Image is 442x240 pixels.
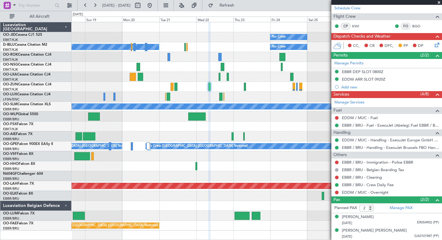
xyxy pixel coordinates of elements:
a: EBBR / BRU - Cleaning [342,175,382,180]
a: OO-ZUNCessna Citation CJ4 [3,83,51,86]
div: EDDM ARR SLOT 0920Z [342,77,385,82]
a: Manage Services [334,100,364,106]
a: OO-LUMFalcon 7X [3,212,35,215]
span: Others [333,152,347,158]
label: Planned PAX [334,205,357,211]
a: OO-ELKFalcon 8X [3,192,33,195]
div: CP [341,23,351,29]
a: EBKT/KJK [3,38,18,42]
span: OO-LAH [3,182,17,186]
span: OO-LXA [3,73,17,76]
span: Services [333,91,349,98]
div: EBBR DEP SLOT 0800Z [342,69,383,74]
span: GA0101987 (PP) [414,234,439,239]
a: OO-LAHFalcon 7X [3,182,34,186]
div: Tue 21 [159,17,196,22]
a: EBBR/BRU [3,196,19,201]
a: EDDM / MUC - Fuel [342,115,378,120]
div: Planned Maint [GEOGRAPHIC_DATA] ([GEOGRAPHIC_DATA] National) [50,221,158,230]
a: EBBR/BRU [3,107,19,112]
a: EDDM / MUC - Handling - ExecuJet Europe GmbH EDDM / MUC [342,137,439,143]
span: CR [370,43,375,49]
span: OO-ROK [3,53,18,57]
div: Sat 25 [307,17,344,22]
span: OO-VSF [3,152,17,156]
div: Thu 23 [233,17,270,22]
a: OO-HHOFalcon 8X [3,162,35,166]
span: OO-ZUN [3,83,18,86]
span: Refresh [214,3,240,8]
a: OO-LXACessna Citation CJ4 [3,73,51,76]
div: No Crew [272,32,286,42]
a: OO-LUXCessna Citation CJ4 [3,93,51,96]
a: EBBR/BRU [3,167,19,171]
a: EBBR / BRU - Belgian Boarding Tax [342,167,404,172]
input: Trip Number [18,1,53,10]
a: KWI [352,23,366,29]
a: EBBR/BRU [3,137,19,141]
a: EBBR/BRU [3,186,19,191]
div: [PERSON_NAME] [PERSON_NAME] [342,228,407,234]
span: CC, [353,43,360,49]
span: OO-FAE [3,222,17,225]
div: [DATE] [73,12,83,17]
span: Handling [333,129,351,136]
a: EBKT/KJK [3,87,18,92]
span: OO-LUX [3,93,17,96]
a: EBKT/KJK [3,67,18,72]
span: Flight Crew [333,13,356,20]
div: No Crew [GEOGRAPHIC_DATA] ([GEOGRAPHIC_DATA] National) [147,142,248,151]
a: OO-SLMCessna Citation XLS [3,103,51,106]
a: OO-NSGCessna Citation CJ4 [3,63,51,66]
a: EBBR / BRU - Fuel - ExecuJet (Abelag) Fuel EBBR / BRU [342,123,439,128]
span: OO-AIE [3,132,16,136]
div: [PERSON_NAME] [342,214,374,220]
a: EBKT/KJK [3,57,18,62]
span: DP [418,43,423,49]
button: Refresh [205,1,241,10]
a: EBBR/BRU [3,216,19,221]
a: EBBR / BRU - Crew Daily Fee [342,182,394,187]
span: (4/8) [420,91,429,97]
span: Pax [333,196,340,203]
span: FP [404,43,408,49]
span: DFC, [385,43,394,49]
div: No Crew [GEOGRAPHIC_DATA] ([GEOGRAPHIC_DATA] National) [31,142,132,151]
div: Fri 24 [270,17,307,22]
span: (2/2) [420,52,429,58]
span: N604GF [3,172,17,176]
span: OO-NSG [3,63,18,66]
a: BGO [412,23,426,29]
div: Add new [341,85,439,90]
div: No Crew [272,42,286,51]
a: OO-FAEFalcon 7X [3,222,33,225]
span: ER054902 (PP) [417,220,439,225]
span: (2/2) [420,196,429,203]
span: Fuel [333,107,342,114]
a: Manage Permits [334,60,364,66]
a: Schedule Crew [334,5,361,11]
a: OO-WLPGlobal 5500 [3,112,38,116]
a: EBBR/BRU [3,177,19,181]
a: EBKT/KJK [3,77,18,82]
span: Permits [333,52,348,59]
a: OO-VSFFalcon 8X [3,152,33,156]
a: EBKT/KJK [3,127,18,131]
span: OO-WLP [3,112,18,116]
a: OO-FSXFalcon 7X [3,122,33,126]
a: OO-JIDCessna CJ1 525 [3,33,42,37]
span: OO-GPE [3,142,17,146]
span: [DATE] [342,234,352,239]
button: All Aircraft [7,12,65,21]
a: OO-ROKCessna Citation CJ4 [3,53,51,57]
a: D-IBLUCessna Citation M2 [3,43,47,47]
a: Manage PAX [390,205,413,211]
a: OO-AIEFalcon 7X [3,132,32,136]
a: EBBR/BRU [3,226,19,231]
span: OO-HHO [3,162,19,166]
a: EBBR/BRU [3,157,19,161]
span: [DATE] - [DATE] [102,3,130,8]
div: FO [401,23,411,29]
span: All Aircraft [16,14,63,19]
span: D-IBLU [3,43,15,47]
